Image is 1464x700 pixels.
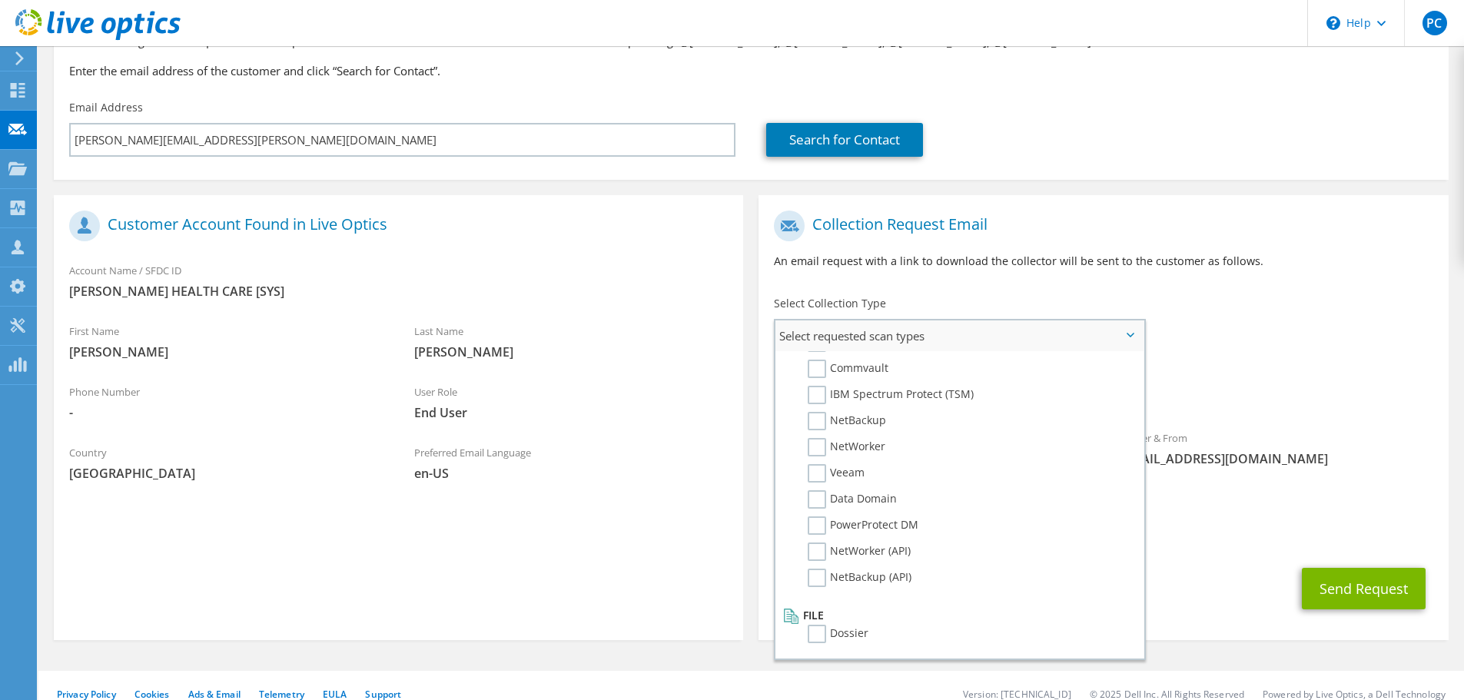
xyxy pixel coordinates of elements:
div: Last Name [399,315,744,368]
span: [EMAIL_ADDRESS][DOMAIN_NAME] [1119,450,1433,467]
label: PowerProtect DM [808,516,918,535]
span: PC [1423,11,1447,35]
label: Select Collection Type [774,296,886,311]
div: Country [54,436,399,489]
label: Data Domain [808,490,897,509]
span: en-US [414,465,729,482]
label: NetWorker [808,438,885,456]
button: Send Request [1302,568,1426,609]
h1: Collection Request Email [774,211,1425,241]
span: [GEOGRAPHIC_DATA] [69,465,383,482]
label: NetBackup [808,412,886,430]
label: Veeam [808,464,865,483]
div: To [759,422,1104,492]
label: Commvault [808,360,888,378]
div: First Name [54,315,399,368]
div: CC & Reply To [759,499,1448,552]
label: IBM Spectrum Protect (TSM) [808,386,974,404]
div: Phone Number [54,376,399,429]
span: [PERSON_NAME] HEALTH CARE [SYS] [69,283,728,300]
span: - [69,404,383,421]
svg: \n [1326,16,1340,30]
span: [PERSON_NAME] [69,343,383,360]
div: Sender & From [1104,422,1449,475]
div: Preferred Email Language [399,436,744,489]
label: Dossier [808,625,868,643]
li: File [779,606,1136,625]
span: Select requested scan types [775,320,1144,351]
span: End User [414,404,729,421]
label: Email Address [69,100,143,115]
p: An email request with a link to download the collector will be sent to the customer as follows. [774,253,1432,270]
a: Search for Contact [766,123,923,157]
label: NetWorker (API) [808,542,911,561]
h1: Customer Account Found in Live Optics [69,211,720,241]
div: User Role [399,376,744,429]
label: NetBackup (API) [808,569,911,587]
div: Account Name / SFDC ID [54,254,743,307]
span: [PERSON_NAME] [414,343,729,360]
h3: Enter the email address of the customer and click “Search for Contact”. [69,62,1433,79]
div: Requested Collections [759,357,1448,414]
